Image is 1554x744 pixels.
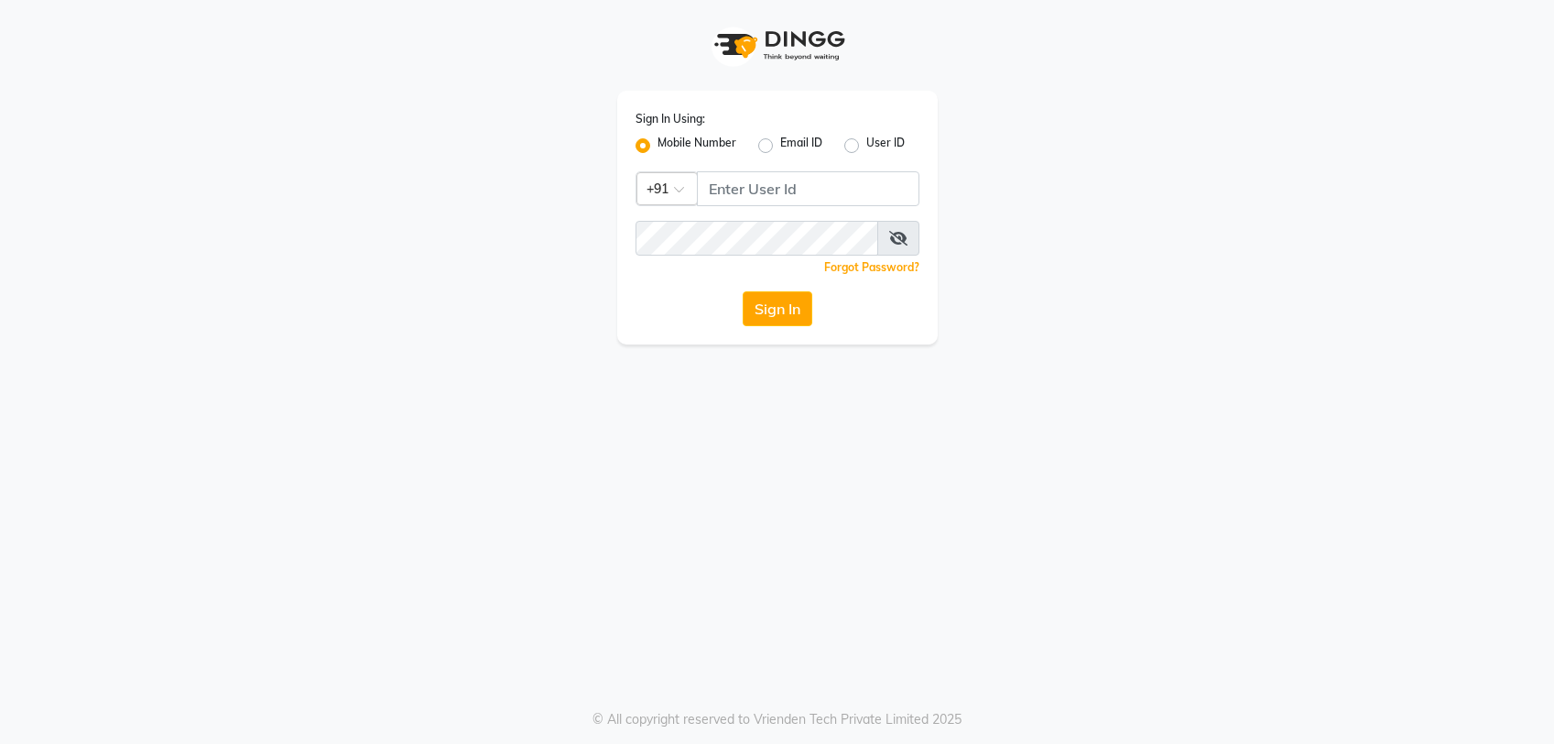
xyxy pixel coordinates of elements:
[743,291,812,326] button: Sign In
[866,135,905,157] label: User ID
[636,111,705,127] label: Sign In Using:
[780,135,822,157] label: Email ID
[704,18,851,72] img: logo1.svg
[824,260,919,274] a: Forgot Password?
[636,221,878,256] input: Username
[697,171,919,206] input: Username
[657,135,736,157] label: Mobile Number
